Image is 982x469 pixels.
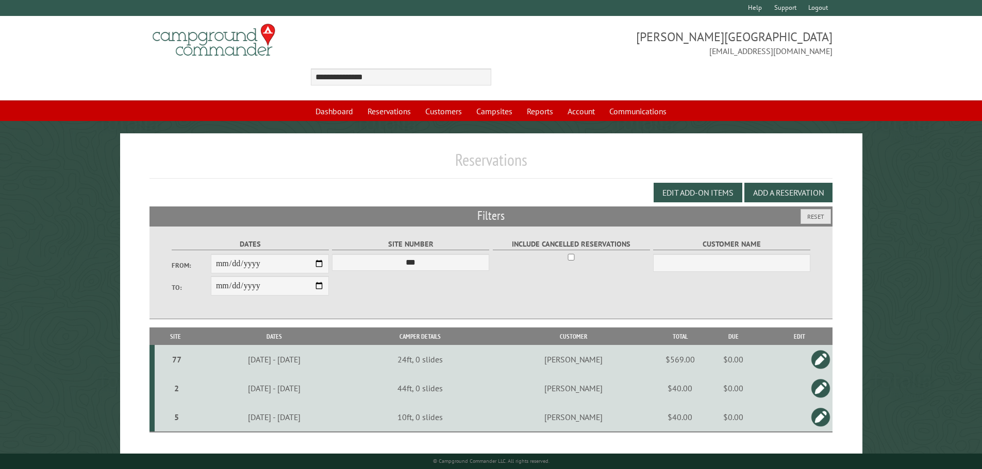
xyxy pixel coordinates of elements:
td: $40.00 [659,403,701,432]
a: Customers [419,101,468,121]
label: Include Cancelled Reservations [493,238,650,250]
div: 2 [159,383,195,393]
a: Reports [521,101,559,121]
td: [PERSON_NAME] [488,345,659,374]
td: $569.00 [659,345,701,374]
th: Dates [196,327,352,345]
td: 10ft, 0 slides [352,403,488,432]
th: Customer [488,327,659,345]
button: Edit Add-on Items [654,183,742,202]
div: [DATE] - [DATE] [198,412,351,422]
a: Dashboard [309,101,359,121]
label: Site Number [332,238,489,250]
div: 5 [159,412,195,422]
h1: Reservations [149,150,833,178]
td: 44ft, 0 slides [352,374,488,403]
td: $0.00 [701,345,766,374]
a: Communications [603,101,673,121]
th: Camper Details [352,327,488,345]
div: 77 [159,354,195,364]
h2: Filters [149,206,833,226]
button: Add a Reservation [744,183,833,202]
td: $40.00 [659,374,701,403]
small: © Campground Commander LLC. All rights reserved. [433,458,550,464]
div: [DATE] - [DATE] [198,354,351,364]
div: [DATE] - [DATE] [198,383,351,393]
label: Customer Name [653,238,810,250]
th: Total [659,327,701,345]
button: Reset [801,209,831,224]
a: Reservations [361,101,417,121]
span: [PERSON_NAME][GEOGRAPHIC_DATA] [EMAIL_ADDRESS][DOMAIN_NAME] [491,28,833,57]
label: From: [172,260,211,270]
label: Dates [172,238,329,250]
a: Campsites [470,101,519,121]
label: To: [172,283,211,292]
th: Edit [766,327,833,345]
a: Account [561,101,601,121]
td: 24ft, 0 slides [352,345,488,374]
td: $0.00 [701,374,766,403]
th: Due [701,327,766,345]
img: Campground Commander [149,20,278,60]
td: [PERSON_NAME] [488,403,659,432]
th: Site [155,327,196,345]
td: [PERSON_NAME] [488,374,659,403]
td: $0.00 [701,403,766,432]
